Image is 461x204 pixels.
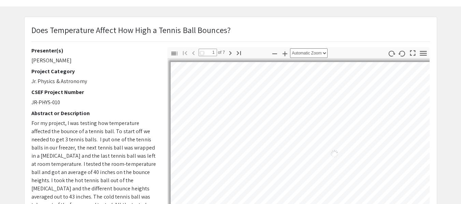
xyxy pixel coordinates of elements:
[217,49,225,56] span: of 7
[31,47,157,54] h2: Presenter(s)
[169,48,180,58] button: Toggle Sidebar
[31,89,157,95] h2: CSEF Project Number
[279,48,291,58] button: Zoom In
[233,48,245,58] button: Go to Last Page
[179,48,191,58] button: Go to First Page
[386,48,397,58] button: Rotate Clockwise
[290,48,328,58] select: Zoom
[188,48,199,58] button: Previous Page
[199,49,217,56] input: Page
[396,48,408,58] button: Rotate Counterclockwise
[269,48,280,58] button: Zoom Out
[31,110,157,116] h2: Abstract or Description
[225,48,236,58] button: Next Page
[31,57,157,65] p: [PERSON_NAME]
[31,24,231,36] p: Does Temperature Affect How High a Tennis Ball Bounces?
[31,77,157,85] p: Jr. Physics & Astronomy
[31,98,157,107] p: JR-PHYS-010
[417,48,429,58] button: Tools
[31,68,157,75] h2: Project Category
[407,47,418,57] button: Switch to Presentation Mode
